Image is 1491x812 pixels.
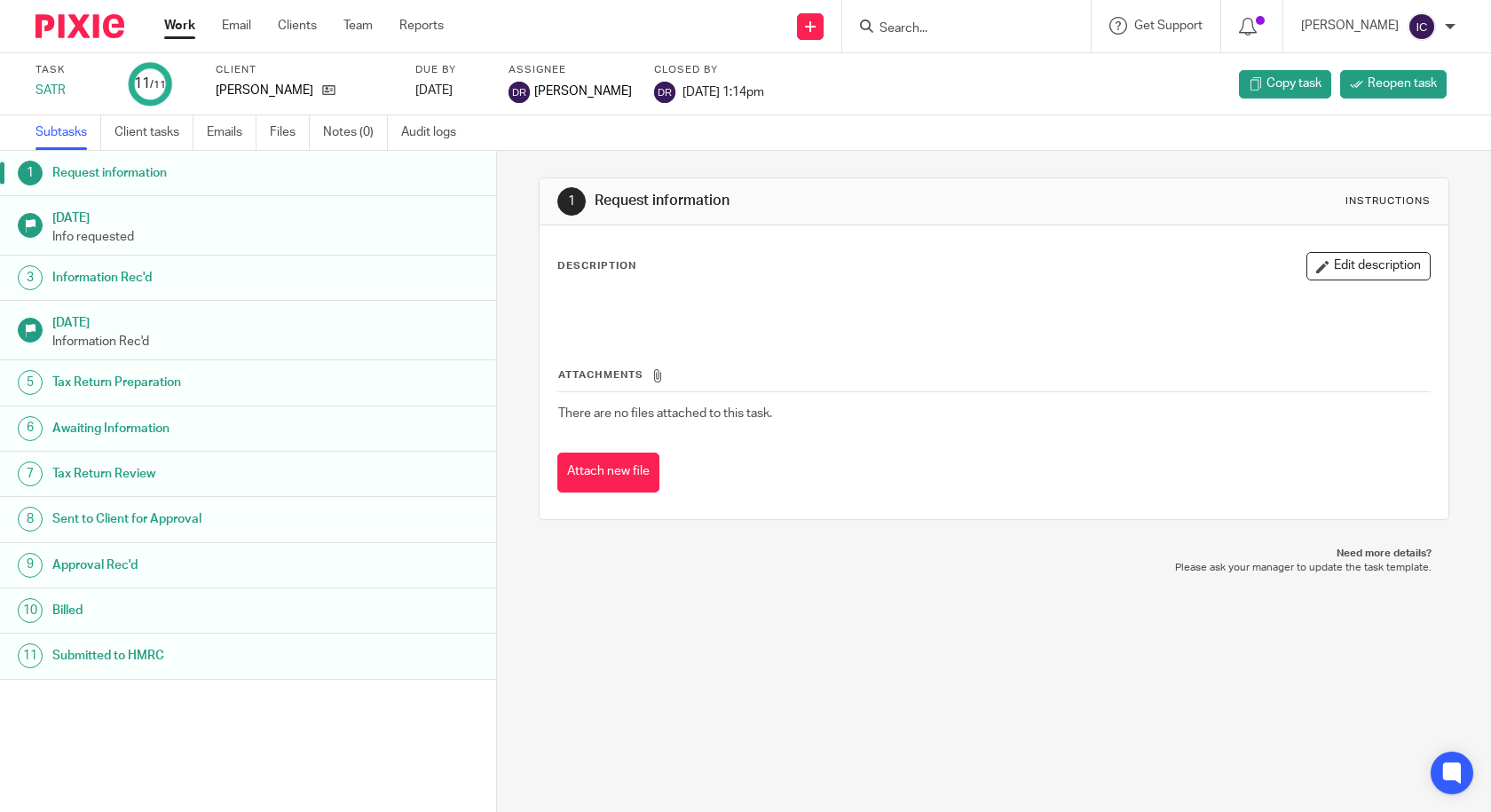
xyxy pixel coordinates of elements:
[52,205,478,227] h1: [DATE]
[52,461,336,487] h1: Tax Return Review
[52,228,478,246] p: Info requested
[134,74,166,94] div: 11
[1340,70,1447,99] a: Reopen task
[18,161,43,185] div: 1
[52,310,478,332] h1: [DATE]
[114,115,193,150] a: Client tasks
[534,83,632,100] span: [PERSON_NAME]
[556,547,1432,561] p: Need more details?
[1408,12,1436,41] img: svg%3E
[52,369,336,396] h1: Tax Return Preparation
[1266,75,1321,92] span: Copy task
[18,553,43,578] div: 9
[1345,194,1431,209] div: Instructions
[52,264,336,291] h1: Information Rec'd
[1134,20,1203,32] span: Get Support
[878,21,1037,37] input: Search
[270,115,310,150] a: Files
[654,63,764,77] label: Closed by
[18,507,43,532] div: 8
[415,63,486,77] label: Due by
[557,453,659,493] button: Attach new file
[207,115,256,150] a: Emails
[595,192,1031,210] h1: Request information
[558,370,643,380] span: Attachments
[216,63,393,77] label: Client
[35,63,106,77] label: Task
[682,85,764,98] span: [DATE] 1:14pm
[222,17,251,35] a: Email
[18,265,43,290] div: 3
[1239,70,1331,99] a: Copy task
[35,14,124,38] img: Pixie
[1368,75,1437,92] span: Reopen task
[1306,252,1431,280] button: Edit description
[556,561,1432,575] p: Please ask your manager to update the task template.
[52,506,336,532] h1: Sent to Client for Approval
[18,598,43,623] div: 10
[52,160,336,186] h1: Request information
[415,82,486,99] div: [DATE]
[399,17,444,35] a: Reports
[323,115,388,150] a: Notes (0)
[557,259,636,273] p: Description
[1301,17,1399,35] p: [PERSON_NAME]
[401,115,469,150] a: Audit logs
[18,461,43,486] div: 7
[35,115,101,150] a: Subtasks
[150,80,166,90] small: /11
[216,82,313,99] p: [PERSON_NAME]
[509,63,632,77] label: Assignee
[278,17,317,35] a: Clients
[557,187,586,216] div: 1
[18,416,43,441] div: 6
[52,552,336,579] h1: Approval Rec'd
[35,82,106,99] div: SATR
[52,415,336,442] h1: Awaiting Information
[52,597,336,624] h1: Billed
[18,643,43,668] div: 11
[52,643,336,669] h1: Submitted to HMRC
[558,407,772,420] span: There are no files attached to this task.
[164,17,195,35] a: Work
[509,82,530,103] img: svg%3E
[18,370,43,395] div: 5
[52,333,478,351] p: Information Rec'd
[654,82,675,103] img: svg%3E
[343,17,373,35] a: Team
